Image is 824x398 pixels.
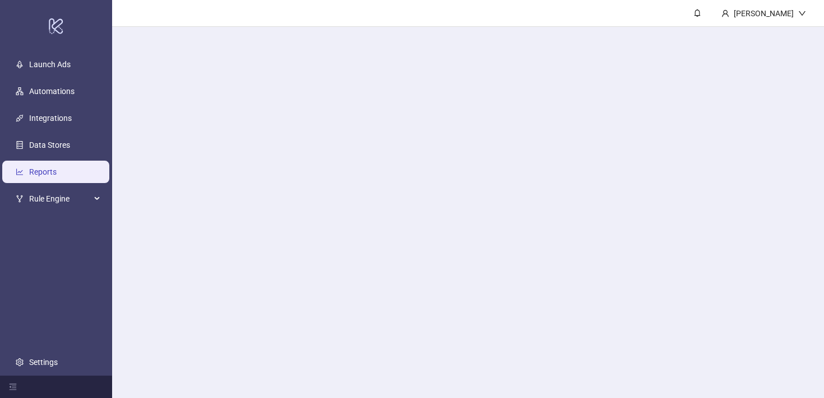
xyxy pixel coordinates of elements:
a: Settings [29,358,58,367]
span: Rule Engine [29,188,91,210]
span: menu-fold [9,383,17,391]
a: Integrations [29,114,72,123]
a: Data Stores [29,141,70,149]
a: Launch Ads [29,60,71,69]
span: fork [16,195,24,203]
span: down [798,10,806,17]
a: Automations [29,87,75,96]
span: bell [693,9,701,17]
span: user [721,10,729,17]
div: [PERSON_NAME] [729,7,798,20]
a: Reports [29,167,57,176]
